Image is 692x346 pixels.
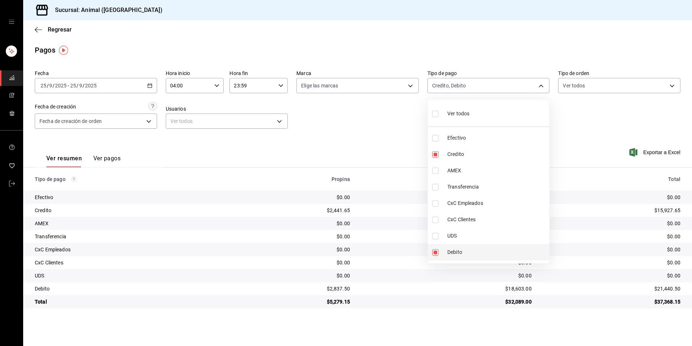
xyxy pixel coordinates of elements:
span: CxC Empleados [447,199,547,207]
span: CxC Clientes [447,216,547,223]
span: Debito [447,248,547,256]
span: Efectivo [447,134,547,142]
span: UDS [447,232,547,240]
span: Ver todos [447,110,469,118]
span: Transferencia [447,183,547,191]
img: Tooltip marker [59,46,68,55]
span: Credito [447,151,547,158]
span: AMEX [447,167,547,174]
